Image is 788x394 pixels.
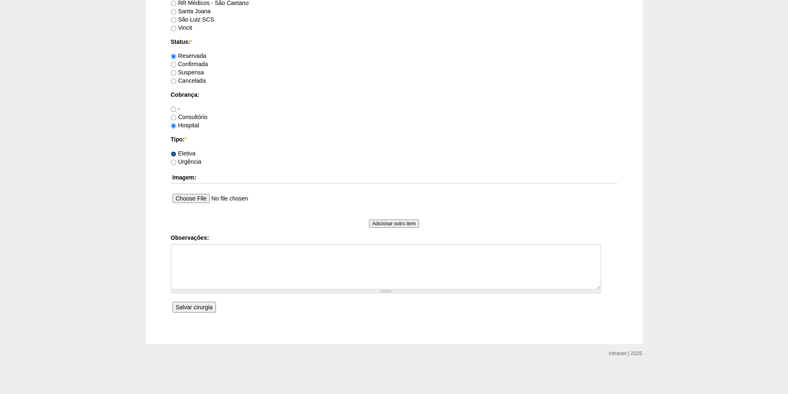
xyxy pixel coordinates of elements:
label: Eletiva [171,150,196,157]
input: Santa Joana [171,9,176,14]
input: RR Médicos - São Caetano [171,1,176,6]
div: Intranet | 2025 [609,349,642,358]
label: Reservada [171,53,206,59]
input: Consultório [171,115,176,120]
label: Observações: [171,234,618,242]
label: São Luiz SCS [171,16,214,23]
span: Este campo é obrigatório. [184,136,187,143]
span: Este campo é obrigatório. [190,38,192,45]
th: Imagem: [171,172,618,184]
label: Suspensa [171,69,204,76]
input: Hospital [171,123,176,129]
input: São Luiz SCS [171,17,176,23]
label: Confirmada [171,61,208,67]
label: Urgência [171,158,201,165]
input: Reservada [171,54,176,59]
label: Consultório [171,114,208,120]
input: Urgência [171,160,176,165]
label: Hospital [171,122,199,129]
label: - [171,105,180,112]
label: Vincit [171,24,192,31]
label: Status: [171,38,618,46]
input: - [171,107,176,112]
label: Tipo: [171,135,618,143]
input: Cancelada [171,79,176,84]
input: Salvar cirurgia [172,302,216,313]
input: Vincit [171,26,176,31]
input: Adicionar outro item [369,220,419,228]
label: Cobrança: [171,91,618,99]
label: Santa Joana [171,8,211,14]
input: Eletiva [171,151,176,157]
input: Suspensa [171,70,176,76]
label: Cancelada [171,77,206,84]
input: Confirmada [171,62,176,67]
